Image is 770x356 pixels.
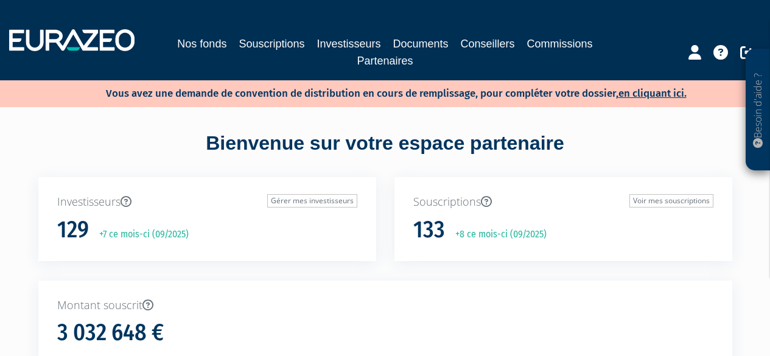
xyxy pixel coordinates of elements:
h1: 129 [57,217,89,243]
h1: 133 [413,217,445,243]
a: Souscriptions [239,35,304,52]
a: Investisseurs [317,35,380,52]
a: Partenaires [357,52,413,69]
p: Besoin d'aide ? [751,55,765,165]
img: 1732889491-logotype_eurazeo_blanc_rvb.png [9,29,135,51]
p: Montant souscrit [57,298,713,313]
a: en cliquant ici. [618,87,687,100]
p: +7 ce mois-ci (09/2025) [91,228,189,242]
p: Vous avez une demande de convention de distribution en cours de remplissage, pour compléter votre... [71,83,687,101]
p: +8 ce mois-ci (09/2025) [447,228,547,242]
a: Conseillers [461,35,515,52]
a: Voir mes souscriptions [629,194,713,208]
p: Souscriptions [413,194,713,210]
div: Bienvenue sur votre espace partenaire [29,130,741,177]
h1: 3 032 648 € [57,320,164,346]
a: Commissions [527,35,593,52]
a: Documents [393,35,449,52]
p: Investisseurs [57,194,357,210]
a: Gérer mes investisseurs [267,194,357,208]
a: Nos fonds [177,35,226,52]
